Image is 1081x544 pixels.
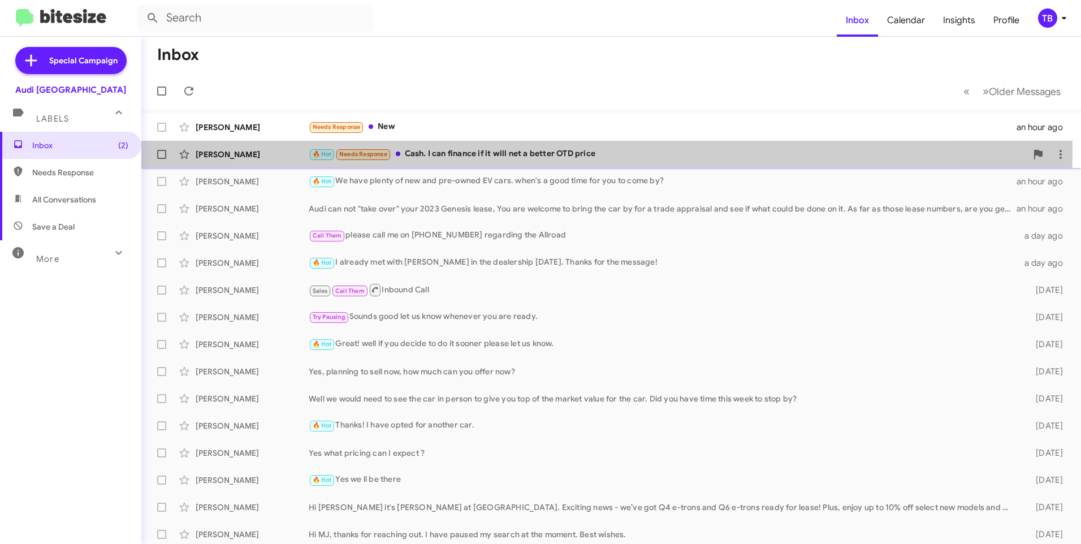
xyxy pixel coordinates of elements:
[196,366,309,377] div: [PERSON_NAME]
[983,84,989,98] span: »
[309,283,1018,297] div: Inbound Call
[1018,312,1072,323] div: [DATE]
[957,80,1067,103] nav: Page navigation example
[1018,284,1072,296] div: [DATE]
[934,4,984,37] a: Insights
[1018,447,1072,459] div: [DATE]
[1018,339,1072,350] div: [DATE]
[196,502,309,513] div: [PERSON_NAME]
[36,254,59,264] span: More
[878,4,934,37] a: Calendar
[196,339,309,350] div: [PERSON_NAME]
[313,232,342,239] span: Call Them
[309,393,1018,404] div: Well we would need to see the car in person to give you top of the market value for the car. Did ...
[36,114,69,124] span: Labels
[196,393,309,404] div: [PERSON_NAME]
[118,140,128,151] span: (2)
[335,287,365,295] span: Call Them
[309,120,1017,133] div: New
[1017,203,1072,214] div: an hour ago
[309,529,1018,540] div: Hi MJ, thanks for reaching out. I have paused my search at the moment. Best wishes.
[196,529,309,540] div: [PERSON_NAME]
[313,178,332,185] span: 🔥 Hot
[196,149,309,160] div: [PERSON_NAME]
[196,176,309,187] div: [PERSON_NAME]
[984,4,1028,37] a: Profile
[1028,8,1069,28] button: TB
[957,80,976,103] button: Previous
[137,5,374,32] input: Search
[309,310,1018,323] div: Sounds good let us know whenever you are ready.
[1018,366,1072,377] div: [DATE]
[309,366,1018,377] div: Yes, planning to sell now, how much can you offer now?
[837,4,878,37] a: Inbox
[976,80,1067,103] button: Next
[32,194,96,205] span: All Conversations
[1017,122,1072,133] div: an hour ago
[32,140,128,151] span: Inbox
[1018,529,1072,540] div: [DATE]
[309,203,1017,214] div: Audi can not "take over" your 2023 Genesis lease, You are welcome to bring the car by for a trade...
[313,123,361,131] span: Needs Response
[989,85,1061,98] span: Older Messages
[196,257,309,269] div: [PERSON_NAME]
[963,84,970,98] span: «
[313,476,332,483] span: 🔥 Hot
[309,256,1018,269] div: I already met with [PERSON_NAME] in the dealership [DATE]. Thanks for the message!
[1018,474,1072,486] div: [DATE]
[1018,257,1072,269] div: a day ago
[313,422,332,429] span: 🔥 Hot
[196,122,309,133] div: [PERSON_NAME]
[313,313,345,321] span: Try Pausing
[196,474,309,486] div: [PERSON_NAME]
[313,259,332,266] span: 🔥 Hot
[309,473,1018,486] div: Yes we ll be there
[1018,502,1072,513] div: [DATE]
[309,419,1018,432] div: Thanks! I have opted for another car.
[32,167,128,178] span: Needs Response
[196,230,309,241] div: [PERSON_NAME]
[15,47,127,74] a: Special Campaign
[339,150,387,158] span: Needs Response
[309,502,1018,513] div: Hi [PERSON_NAME] it's [PERSON_NAME] at [GEOGRAPHIC_DATA]. Exciting news - we’ve got Q4 e-trons an...
[196,203,309,214] div: [PERSON_NAME]
[1018,230,1072,241] div: a day ago
[313,287,328,295] span: Sales
[49,55,118,66] span: Special Campaign
[15,84,126,96] div: Audi [GEOGRAPHIC_DATA]
[309,338,1018,351] div: Great! well if you decide to do it sooner please let us know.
[196,420,309,431] div: [PERSON_NAME]
[157,46,199,64] h1: Inbox
[196,284,309,296] div: [PERSON_NAME]
[309,175,1017,188] div: We have plenty of new and pre-owned EV cars. when's a good time for you to come by?
[1038,8,1057,28] div: TB
[196,447,309,459] div: [PERSON_NAME]
[313,150,332,158] span: 🔥 Hot
[1018,420,1072,431] div: [DATE]
[309,148,1027,161] div: Cash. I can finance if it will net a better OTD price
[32,221,75,232] span: Save a Deal
[309,229,1018,242] div: please call me on [PHONE_NUMBER] regarding the Allroad
[313,340,332,348] span: 🔥 Hot
[1017,176,1072,187] div: an hour ago
[196,312,309,323] div: [PERSON_NAME]
[309,447,1018,459] div: Yes what pricing can I expect ?
[1018,393,1072,404] div: [DATE]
